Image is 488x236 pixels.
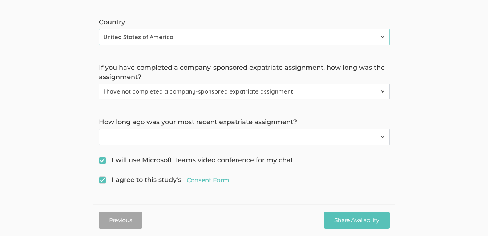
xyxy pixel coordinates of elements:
[187,176,229,184] a: Consent Form
[324,212,389,229] input: Share Availability
[99,212,142,229] button: Previous
[99,63,390,82] label: If you have completed a company-sponsored expatriate assignment, how long was the assignment?
[99,18,390,27] label: Country
[99,118,390,127] label: How long ago was your most recent expatriate assignment?
[99,175,229,185] span: I agree to this study's
[99,156,293,165] span: I will use Microsoft Teams video conference for my chat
